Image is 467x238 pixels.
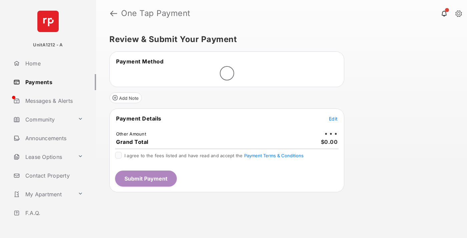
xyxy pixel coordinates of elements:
[116,115,161,122] span: Payment Details
[244,153,304,158] button: I agree to the fees listed and have read and accept the
[11,205,96,221] a: F.A.Q.
[329,116,338,122] span: Edit
[11,168,96,184] a: Contact Property
[116,131,146,137] td: Other Amount
[11,186,75,202] a: My Apartment
[116,139,148,145] span: Grand Total
[321,139,338,145] span: $0.00
[37,11,59,32] img: svg+xml;base64,PHN2ZyB4bWxucz0iaHR0cDovL3d3dy53My5vcmcvMjAwMC9zdmciIHdpZHRoPSI2NCIgaGVpZ2h0PSI2NC...
[11,55,96,71] a: Home
[116,58,163,65] span: Payment Method
[109,35,448,43] h5: Review & Submit Your Payment
[11,130,96,146] a: Announcements
[124,153,304,158] span: I agree to the fees listed and have read and accept the
[11,93,96,109] a: Messages & Alerts
[329,115,338,122] button: Edit
[11,111,75,128] a: Community
[115,171,177,187] button: Submit Payment
[11,74,96,90] a: Payments
[109,92,142,103] button: Add Note
[33,42,63,48] p: UnitA1212 - A
[121,9,190,17] strong: One Tap Payment
[11,149,75,165] a: Lease Options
